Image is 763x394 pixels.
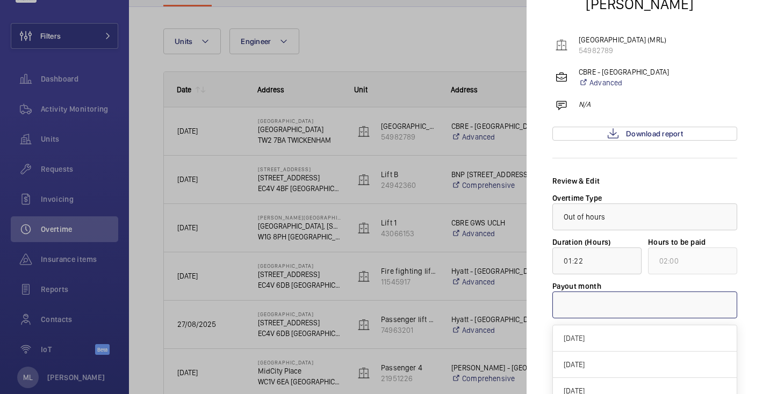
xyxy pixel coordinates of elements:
label: Hours to be paid [648,238,706,246]
span: Download report [626,129,683,138]
input: undefined [648,247,737,274]
p: N/A [579,99,591,110]
label: Duration (Hours) [552,238,611,246]
span: Out of hours [564,213,606,221]
label: Overtime Type [552,194,602,202]
label: Payout month [552,282,601,290]
a: Download report [552,127,737,141]
p: [GEOGRAPHIC_DATA] (MRL) [579,34,666,45]
p: CBRE - [GEOGRAPHIC_DATA] [579,67,669,77]
span: [DATE] [564,359,726,370]
div: Review & Edit [552,176,737,186]
a: Advanced [579,77,669,88]
input: function l(){if(O(o),o.value===Rt)throw new qe(-950,!1);return o.value} [552,247,642,274]
img: elevator.svg [555,39,568,52]
span: [DATE] [564,333,726,344]
p: 54982789 [579,45,666,56]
